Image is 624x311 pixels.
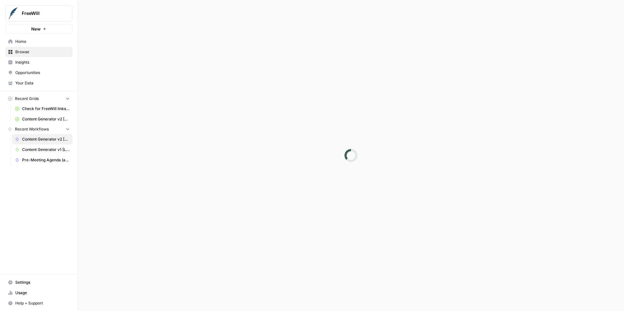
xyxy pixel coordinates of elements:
[5,24,72,34] button: New
[7,7,19,19] img: FreeWill Logo
[22,136,70,142] span: Content Generator v2 [DRAFT]
[5,124,72,134] button: Recent Workflows
[12,155,72,165] a: Pre-Meeting Agenda (add gift data + testing new agenda format)
[12,114,72,124] a: Content Generator v2 [DRAFT] Test All Product Combos
[22,157,70,163] span: Pre-Meeting Agenda (add gift data + testing new agenda format)
[5,298,72,308] button: Help + Support
[5,68,72,78] a: Opportunities
[15,80,70,86] span: Your Data
[22,147,70,153] span: Content Generator v1 [LIVE]
[12,104,72,114] a: Check for FreeWill links on partner's external website
[5,78,72,88] a: Your Data
[5,5,72,21] button: Workspace: FreeWill
[22,106,70,112] span: Check for FreeWill links on partner's external website
[5,36,72,47] a: Home
[15,59,70,65] span: Insights
[15,39,70,44] span: Home
[22,116,70,122] span: Content Generator v2 [DRAFT] Test All Product Combos
[15,126,49,132] span: Recent Workflows
[22,10,61,17] span: FreeWill
[31,26,41,32] span: New
[15,280,70,285] span: Settings
[5,47,72,57] a: Browse
[5,288,72,298] a: Usage
[12,144,72,155] a: Content Generator v1 [LIVE]
[5,57,72,68] a: Insights
[5,277,72,288] a: Settings
[12,134,72,144] a: Content Generator v2 [DRAFT]
[15,70,70,76] span: Opportunities
[15,96,39,102] span: Recent Grids
[15,290,70,296] span: Usage
[5,94,72,104] button: Recent Grids
[15,300,70,306] span: Help + Support
[15,49,70,55] span: Browse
